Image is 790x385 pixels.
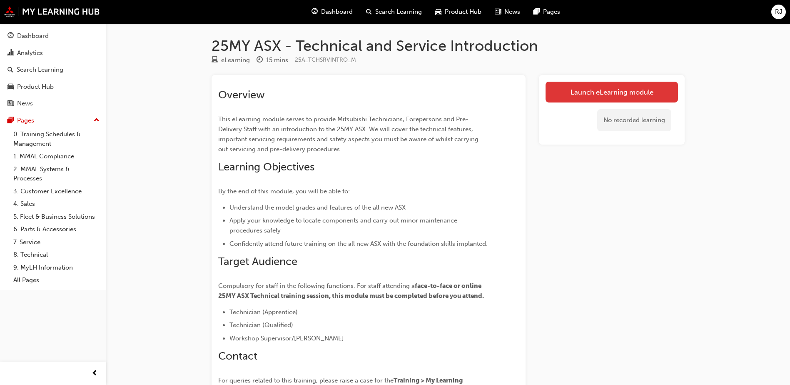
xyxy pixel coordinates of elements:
[94,115,100,126] span: up-icon
[375,7,422,17] span: Search Learning
[212,37,685,55] h1: 25MY ASX - Technical and Service Introduction
[10,248,103,261] a: 8. Technical
[17,116,34,125] div: Pages
[229,308,298,316] span: Technician (Apprentice)
[597,109,671,131] div: No recorded learning
[221,55,250,65] div: eLearning
[229,217,459,234] span: Apply your knowledge to locate components and carry out minor maintenance procedures safely
[229,204,406,211] span: Understand the model grades and features of the all new ASX
[257,57,263,64] span: clock-icon
[775,7,783,17] span: RJ
[10,210,103,223] a: 5. Fleet & Business Solutions
[321,7,353,17] span: Dashboard
[359,3,429,20] a: search-iconSearch Learning
[4,6,100,17] img: mmal
[10,163,103,185] a: 2. MMAL Systems & Processes
[312,7,318,17] span: guage-icon
[429,3,488,20] a: car-iconProduct Hub
[218,187,350,195] span: By the end of this module, you will be able to:
[295,56,356,63] span: Learning resource code
[10,236,103,249] a: 7. Service
[3,113,103,128] button: Pages
[17,82,54,92] div: Product Hub
[527,3,567,20] a: pages-iconPages
[504,7,520,17] span: News
[488,3,527,20] a: news-iconNews
[218,255,297,268] span: Target Audience
[17,48,43,58] div: Analytics
[218,160,314,173] span: Learning Objectives
[495,7,501,17] span: news-icon
[445,7,481,17] span: Product Hub
[543,7,560,17] span: Pages
[229,335,344,342] span: Workshop Supervisor/[PERSON_NAME]
[218,350,257,362] span: Contact
[17,31,49,41] div: Dashboard
[3,62,103,77] a: Search Learning
[218,115,480,153] span: This eLearning module serves to provide Mitsubishi Technicians, Forepersons and Pre-Delivery Staf...
[7,66,13,74] span: search-icon
[3,27,103,113] button: DashboardAnalyticsSearch LearningProduct HubNews
[92,368,98,379] span: prev-icon
[3,96,103,111] a: News
[218,282,415,290] span: Compulsory for staff in the following functions. For staff attending a
[212,57,218,64] span: learningResourceType_ELEARNING-icon
[305,3,359,20] a: guage-iconDashboard
[771,5,786,19] button: RJ
[17,99,33,108] div: News
[7,50,14,57] span: chart-icon
[218,88,265,101] span: Overview
[212,55,250,65] div: Type
[7,32,14,40] span: guage-icon
[7,100,14,107] span: news-icon
[218,377,394,384] span: For queries related to this training, please raise a case for the
[3,45,103,61] a: Analytics
[10,261,103,274] a: 9. MyLH Information
[266,55,288,65] div: 15 mins
[229,240,488,247] span: Confidently attend future training on the all new ASX with the foundation skills implanted.
[10,150,103,163] a: 1. MMAL Compliance
[533,7,540,17] span: pages-icon
[10,197,103,210] a: 4. Sales
[435,7,441,17] span: car-icon
[7,117,14,125] span: pages-icon
[17,65,63,75] div: Search Learning
[257,55,288,65] div: Duration
[10,128,103,150] a: 0. Training Schedules & Management
[546,82,678,102] a: Launch eLearning module
[3,79,103,95] a: Product Hub
[218,282,484,300] span: face-to-face or online 25MY ASX Technical training session, this module must be completed before ...
[366,7,372,17] span: search-icon
[3,28,103,44] a: Dashboard
[10,185,103,198] a: 3. Customer Excellence
[7,83,14,91] span: car-icon
[10,223,103,236] a: 6. Parts & Accessories
[10,274,103,287] a: All Pages
[229,321,293,329] span: Technician (Qualified)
